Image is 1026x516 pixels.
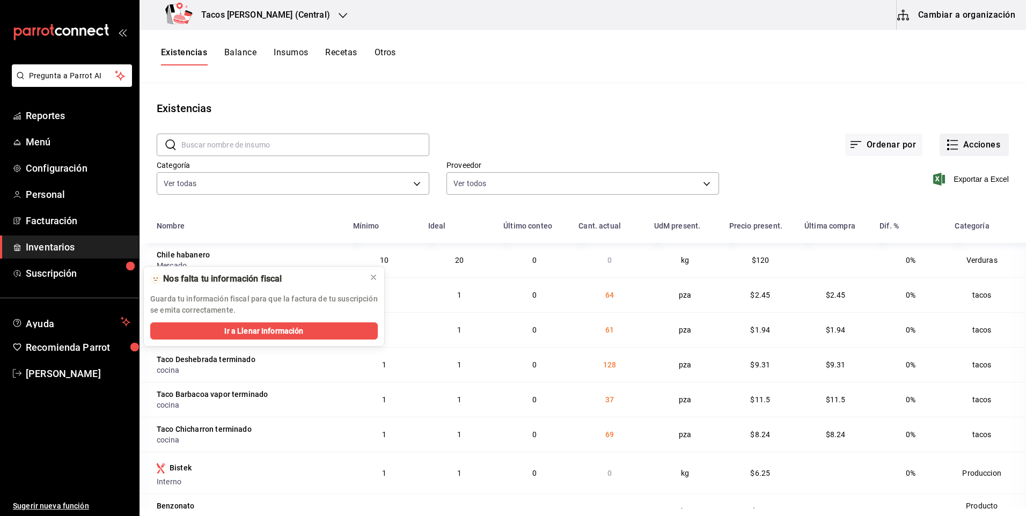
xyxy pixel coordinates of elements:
div: Categoría [955,222,989,230]
td: pza [648,312,723,347]
div: cocina [157,400,340,410]
a: Pregunta a Parrot AI [8,78,132,89]
div: Último conteo [503,222,552,230]
span: Ayuda [26,315,116,328]
span: 69 [605,430,614,439]
span: 64 [605,291,614,299]
div: UdM present. [654,222,701,230]
span: $2.45 [826,291,846,299]
span: $9.31 [750,360,770,369]
span: 0 [532,256,537,264]
button: open_drawer_menu [118,28,127,36]
span: Sugerir nueva función [13,500,130,512]
span: Inventarios [26,240,130,254]
button: Ordenar por [845,134,922,156]
button: Existencias [161,47,207,65]
span: 0 [532,395,537,404]
span: 0% [906,430,915,439]
td: Verduras [948,243,1026,277]
span: Pregunta a Parrot AI [29,70,115,82]
button: Pregunta a Parrot AI [12,64,132,87]
div: Nombre [157,222,185,230]
span: 0 [532,326,537,334]
button: Ir a Llenar Información [150,322,378,340]
div: Benzonato [157,500,194,511]
td: pza [648,277,723,312]
div: cocina [157,365,340,375]
button: Otros [375,47,396,65]
span: 61 [605,326,614,334]
label: Proveedor [446,161,719,169]
span: $8.24 [826,430,846,439]
span: $120 [752,256,770,264]
span: 0% [906,291,915,299]
div: Mínimo [353,222,379,230]
span: Reportes [26,108,130,123]
span: $11.5 [750,395,770,404]
span: 0% [906,256,915,264]
div: Última compra [804,222,855,230]
span: 0 [532,469,537,477]
td: kg [648,452,723,493]
td: kg [648,243,723,277]
span: 1 [382,395,386,404]
span: 1 [457,469,461,477]
div: Taco Chicharron terminado [157,424,252,434]
span: $6.25 [750,469,770,477]
span: 1 [457,291,461,299]
span: $2.45 [750,291,770,299]
span: 20 [455,256,464,264]
div: Precio present. [729,222,782,230]
span: 10 [380,256,389,264]
h3: Tacos [PERSON_NAME] (Central) [193,9,330,21]
span: 1 [382,430,386,439]
div: navigation tabs [161,47,396,65]
span: Configuración [26,161,130,175]
span: $11.5 [826,395,846,404]
span: 1 [457,507,461,515]
p: Guarda tu información fiscal para que la factura de tu suscripción se emita correctamente. [150,293,378,316]
div: cocina [157,434,340,445]
span: 128 [603,360,616,369]
td: tacos [948,312,1026,347]
span: $8.24 [750,430,770,439]
span: 0% [906,360,915,369]
div: Bistek [170,462,192,473]
td: tacos [948,417,1026,452]
div: Interno [157,476,340,487]
span: 1 [457,360,461,369]
span: 0 [607,256,612,264]
span: $1.94 [826,326,846,334]
span: 1 [382,469,386,477]
span: $9.31 [826,360,846,369]
span: [PERSON_NAME] [26,366,130,381]
span: 0% [906,326,915,334]
span: Recomienda Parrot [26,340,130,355]
td: Produccion [948,452,1026,493]
td: pza [648,347,723,382]
div: Ideal [428,222,446,230]
span: 1 [457,326,461,334]
span: Menú [26,135,130,149]
span: 0 [532,430,537,439]
label: Categoría [157,161,429,169]
td: pza [648,417,723,452]
div: 🫥 Nos falta tu información fiscal [150,273,361,285]
div: Dif. % [880,222,899,230]
span: 37 [605,395,614,404]
input: Buscar nombre de insumo [181,134,429,156]
span: 0% [906,395,915,404]
button: Exportar a Excel [935,173,1009,186]
span: Suscripción [26,266,130,281]
div: Taco Barbacoa vapor terminado [157,389,268,400]
div: Taco Deshebrada terminado [157,354,255,365]
div: Chile habanero [157,249,210,260]
span: 1 [457,395,461,404]
span: Ver todas [164,178,196,189]
span: 0% [906,469,915,477]
span: $190 [752,507,770,515]
span: 0 [532,507,537,515]
span: 1 [382,507,386,515]
span: $1.94 [750,326,770,334]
